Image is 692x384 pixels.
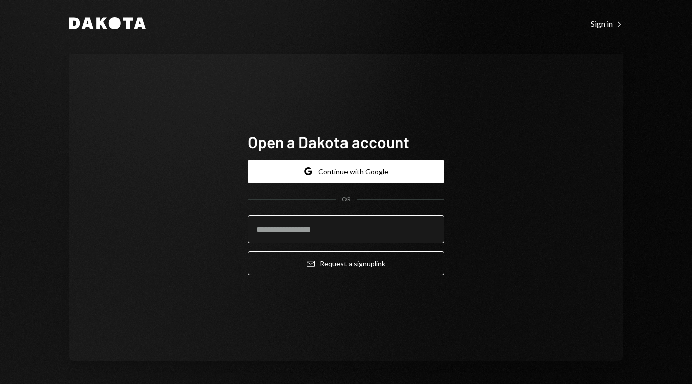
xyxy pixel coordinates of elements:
[591,19,623,29] div: Sign in
[248,251,444,275] button: Request a signuplink
[248,160,444,183] button: Continue with Google
[342,195,351,204] div: OR
[591,18,623,29] a: Sign in
[248,132,444,152] h1: Open a Dakota account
